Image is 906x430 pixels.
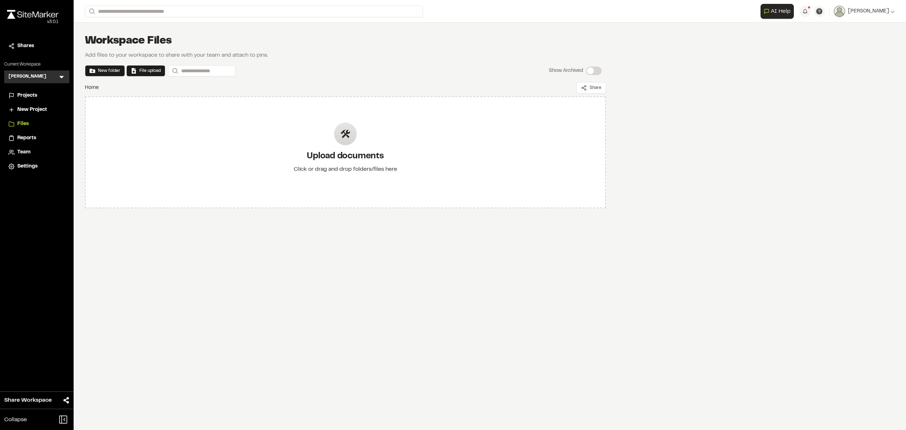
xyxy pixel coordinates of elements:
span: AI Help [771,7,791,16]
a: Settings [8,163,65,170]
a: Team [8,148,65,156]
button: [PERSON_NAME] [834,6,895,17]
div: Open AI Assistant [761,4,797,19]
h1: Workspace Files [85,34,172,48]
span: Files [17,120,29,128]
a: Reports [8,134,65,142]
button: New folder [90,68,120,74]
div: Oh geez...please don't... [7,19,58,25]
span: Team [17,148,30,156]
p: Show Archived [549,67,583,75]
p: Add files to your workspace to share with your team and attach to pins . [85,51,268,60]
a: Projects [8,92,65,100]
span: Settings [17,163,38,170]
button: Share [577,82,606,94]
span: Shares [17,42,34,50]
img: rebrand.png [7,10,58,19]
img: User [834,6,845,17]
p: Current Workspace [4,61,69,68]
div: Upload documentsClick or drag and drop folders/files here [85,96,606,208]
h3: [PERSON_NAME] [8,73,46,80]
a: New Project [8,106,65,114]
button: Open AI Assistant [761,4,794,19]
span: Share Workspace [4,396,52,404]
button: Search [85,6,98,17]
button: New folder [85,65,125,77]
span: New Project [17,106,47,114]
h2: Upload documents [294,151,397,162]
button: File upload [126,65,165,77]
span: Collapse [4,415,27,424]
nav: breadcrumb [85,84,99,92]
a: Shares [8,42,65,50]
span: Reports [17,134,36,142]
button: File upload [131,68,161,74]
a: Files [8,120,65,128]
span: Home [85,84,99,92]
button: Search [168,65,181,77]
div: Click or drag and drop folders/files here [294,165,397,174]
span: [PERSON_NAME] [848,7,889,15]
span: Projects [17,92,37,100]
